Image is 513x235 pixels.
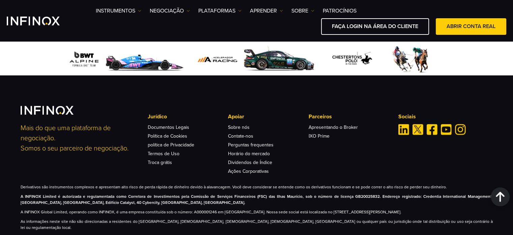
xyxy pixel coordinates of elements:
a: Horário do mercado [228,151,270,157]
a: Instagram [455,124,466,135]
font: Instrumentos [96,7,135,14]
a: Troca grátis [148,160,172,165]
a: Ações Corporativas [228,168,269,174]
font: Apoiar [228,113,244,120]
font: Parceiros [309,113,332,120]
a: Linkedin [398,124,409,135]
font: Jurídico [148,113,167,120]
font: NEGOCIAÇÃO [150,7,184,14]
a: YouTube [441,124,452,135]
a: PATROCÍNIOS [323,7,357,15]
a: ABRIR CONTA REAL [436,18,506,35]
font: A INFINOX Global Limited, operando como INFINOX, é uma empresa constituída sob o número: A0000012... [21,210,401,214]
a: Logotipo INFINOX [7,17,76,25]
a: Instrumentos [96,7,141,15]
a: Facebook [427,124,437,135]
a: política de Privacidade [148,142,194,148]
a: Dividendos de Índice [228,160,272,165]
font: PLATAFORMAS [198,7,235,14]
a: Perguntas frequentes [228,142,274,148]
a: PLATAFORMAS [198,7,241,15]
a: Twitter [412,124,423,135]
a: Documentos Legais [148,124,189,130]
font: Sociais [398,113,416,120]
font: Somos o seu parceiro de negociação. [21,144,129,152]
font: Derivativos são instrumentos complexos e apresentam alto risco de perda rápida de dinheiro devido... [21,185,447,189]
font: ABRIR CONTA REAL [447,23,495,30]
a: Termos de Uso [148,151,179,157]
font: FAÇA LOGIN NA ÁREA DO CLIENTE [332,23,418,30]
a: NEGOCIAÇÃO [150,7,190,15]
font: PATROCÍNIOS [323,7,357,14]
font: A INFINOX Limited é autorizada e regulamentada como Corretora de Investimentos pela Comissão de S... [21,194,493,205]
font: Mais do que uma plataforma de negociação. [21,124,111,142]
a: Política de Cookies [148,133,187,139]
a: FAÇA LOGIN NA ÁREA DO CLIENTE [321,18,429,35]
a: Apresentando o Broker [309,124,358,130]
font: As informações neste site não são direcionadas a residentes do [GEOGRAPHIC_DATA], [DEMOGRAPHIC_DA... [21,219,493,230]
a: SOBRE [291,7,314,15]
font: Aprender [250,7,277,14]
a: IXO Prime [309,133,330,139]
a: Aprender [250,7,283,15]
a: Sobre nós [228,124,250,130]
a: Contate-nos [228,133,253,139]
font: SOBRE [291,7,308,14]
